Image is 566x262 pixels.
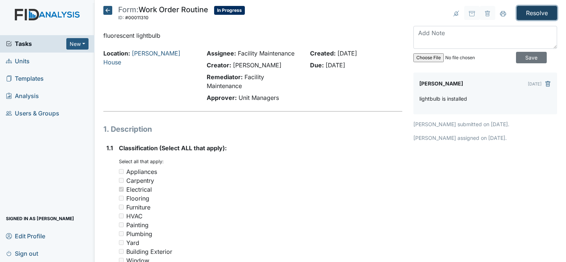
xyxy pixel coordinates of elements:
span: ID: [118,15,124,20]
input: Building Exterior [119,249,124,254]
div: HVAC [126,212,143,221]
p: lightbulb is installed [419,95,467,103]
input: Electrical [119,187,124,192]
span: Analysis [6,90,39,102]
input: Resolve [517,6,557,20]
p: [PERSON_NAME] submitted on [DATE]. [413,120,557,128]
div: Flooring [126,194,149,203]
strong: Created: [310,50,336,57]
div: Carpentry [126,176,154,185]
input: Furniture [119,205,124,209]
strong: Assignee: [207,50,236,57]
a: Tasks [6,39,66,48]
span: Units [6,56,30,67]
span: [DATE] [337,50,357,57]
div: Painting [126,221,149,229]
span: Edit Profile [6,230,45,242]
a: [PERSON_NAME] House [103,50,180,66]
p: fluorescent lightbulb [103,31,402,40]
span: Templates [6,73,44,84]
input: HVAC [119,214,124,218]
div: Plumbing [126,229,152,238]
span: Signed in as [PERSON_NAME] [6,213,74,224]
div: Appliances [126,167,157,176]
span: Sign out [6,248,38,259]
strong: Remediator: [207,73,243,81]
strong: Approver: [207,94,237,101]
div: Building Exterior [126,247,172,256]
span: Users & Groups [6,108,59,119]
span: Classification (Select ALL that apply): [119,144,227,152]
label: [PERSON_NAME] [419,78,463,89]
label: 1.1 [106,144,113,152]
strong: Creator: [207,61,231,69]
button: New [66,38,89,50]
span: Form: [118,5,139,14]
span: #00011310 [125,15,149,20]
small: Select all that apply: [119,159,164,164]
input: Painting [119,222,124,227]
div: Yard [126,238,139,247]
div: Electrical [126,185,152,194]
input: Appliances [119,169,124,174]
span: Facility Maintenance [238,50,294,57]
input: Plumbing [119,231,124,236]
span: Unit Managers [239,94,279,101]
span: [PERSON_NAME] [233,61,282,69]
input: Flooring [119,196,124,201]
div: Work Order Routine [118,6,208,22]
p: [PERSON_NAME] assigned on [DATE]. [413,134,557,142]
strong: Location: [103,50,130,57]
span: [DATE] [326,61,345,69]
h1: 1. Description [103,124,402,135]
input: Carpentry [119,178,124,183]
span: In Progress [214,6,245,15]
small: [DATE] [528,81,542,87]
div: Furniture [126,203,150,212]
input: Yard [119,240,124,245]
strong: Due: [310,61,324,69]
input: Save [516,52,547,63]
